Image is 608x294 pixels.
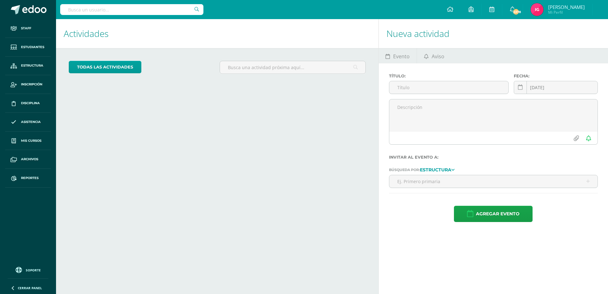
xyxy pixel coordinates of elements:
[420,167,451,173] strong: Estructura
[531,3,543,16] img: f498d2cff0a95a4868dcc0c3ad4de840.png
[21,63,43,68] span: Estructura
[417,48,451,63] a: Aviso
[389,168,420,172] span: Búsqueda por:
[514,74,598,78] label: Fecha:
[476,206,520,222] span: Agregar evento
[21,176,39,181] span: Reportes
[386,19,600,48] h1: Nueva actividad
[548,10,585,15] span: Mi Perfil
[21,119,41,125] span: Asistencia
[420,167,455,172] a: Estructura
[21,82,42,87] span: Inscripción
[548,4,585,10] span: [PERSON_NAME]
[69,61,141,73] a: todas las Actividades
[389,74,509,78] label: Título:
[21,101,40,106] span: Disciplina
[5,94,51,113] a: Disciplina
[5,132,51,150] a: Mis cursos
[5,38,51,57] a: Estudiantes
[389,175,597,188] input: Ej. Primero primaria
[454,206,533,222] button: Agregar evento
[60,4,203,15] input: Busca un usuario...
[21,26,31,31] span: Staff
[514,81,597,94] input: Fecha de entrega
[21,45,44,50] span: Estudiantes
[5,57,51,75] a: Estructura
[389,81,508,94] input: Título
[5,113,51,132] a: Asistencia
[18,286,42,290] span: Cerrar panel
[8,265,48,274] a: Soporte
[5,75,51,94] a: Inscripción
[5,169,51,188] a: Reportes
[513,8,520,15] span: 3378
[432,49,444,64] span: Aviso
[393,49,410,64] span: Evento
[379,48,417,63] a: Evento
[21,138,41,143] span: Mis cursos
[5,19,51,38] a: Staff
[5,150,51,169] a: Archivos
[64,19,371,48] h1: Actividades
[26,268,41,272] span: Soporte
[21,157,38,162] span: Archivos
[220,61,365,74] input: Busca una actividad próxima aquí...
[389,155,598,160] label: Invitar al evento a:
